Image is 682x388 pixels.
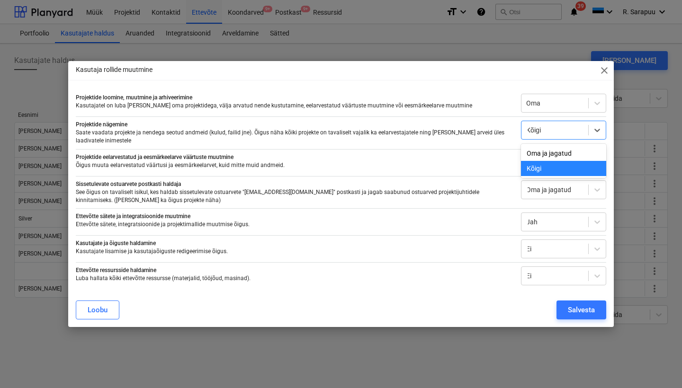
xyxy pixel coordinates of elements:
p: Ettevõtte ressursside haldamine [76,266,513,274]
p: Luba hallata kõiki ettevõtte ressursse (materjalid, tööjõud, masinad). [76,274,513,282]
p: Saate vaadata projekte ja nendega seotud andmeid (kulud, failid jne). Õigus näha kõiki projekte o... [76,129,513,145]
p: See õigus on tavaliselt isikul, kes haldab sissetulevate ostuarvete "[EMAIL_ADDRESS][DOMAIN_NAME]... [76,188,513,204]
div: Oma ja jagatud [521,146,606,161]
span: close [599,65,610,76]
p: Kasutajate ja õiguste haldamine [76,239,513,247]
div: Loobu [88,304,108,316]
p: Projektide eelarvestatud ja eesmärkeelarve väärtuste muutmine [76,153,513,161]
p: Sissetulevate ostuarvete postkasti haldaja [76,180,513,188]
div: Salvesta [568,304,595,316]
div: Kõigi [521,161,606,176]
iframe: Chat Widget [635,343,682,388]
p: Ettevõtte sätete ja integratsioonide muutmine [76,212,513,220]
p: Projektide loomine, muutmine ja arhiveerimine [76,94,513,102]
p: Kasutajatel on luba [PERSON_NAME] oma projektidega, välja arvatud nende kustutamine, eelarvestatu... [76,102,513,110]
button: Salvesta [556,300,606,319]
button: Loobu [76,300,119,319]
p: Projektide nägemine [76,121,513,129]
p: Õigus muuta eelarvestatud väärtusi ja eesmärkeelarvet, kuid mitte muid andmeid. [76,161,513,169]
p: Kasutajate lisamise ja kasutajaõiguste redigeerimise õigus. [76,247,513,256]
p: Kasutaja rollide muutmine [76,65,153,75]
p: Ettevõtte sätete, integratsioonide ja projektimallide muutmise õigus. [76,220,513,229]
